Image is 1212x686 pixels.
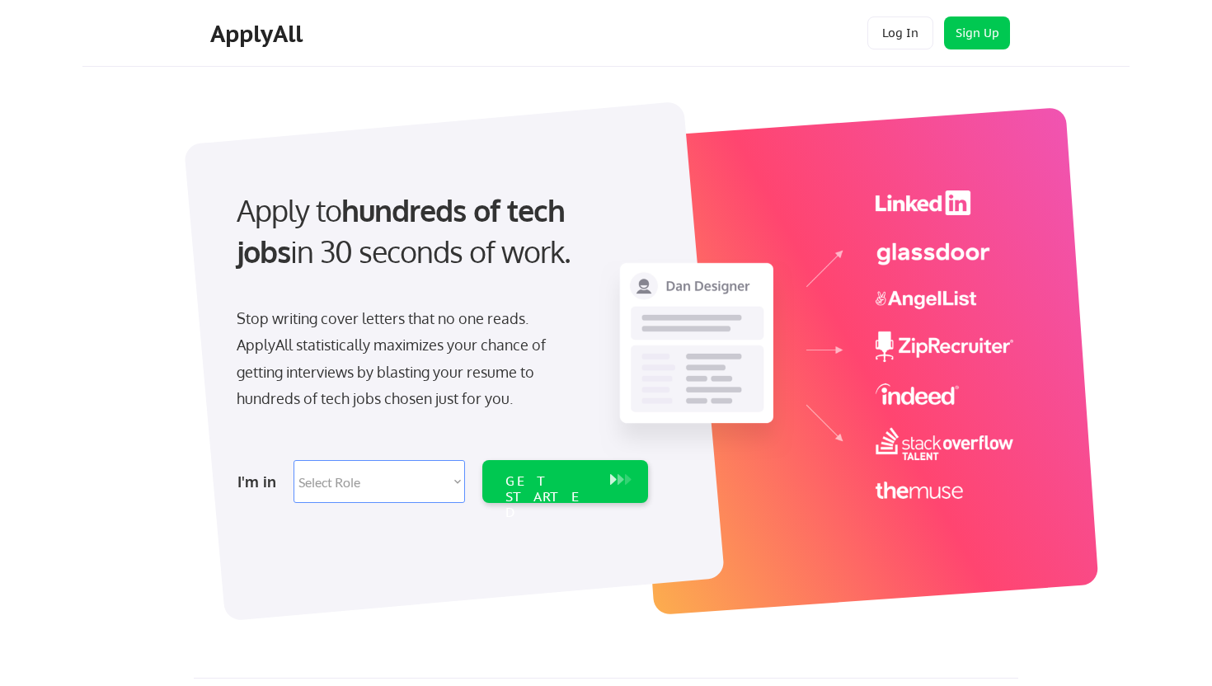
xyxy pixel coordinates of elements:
[210,20,308,48] div: ApplyAll
[237,190,641,273] div: Apply to in 30 seconds of work.
[237,191,572,270] strong: hundreds of tech jobs
[237,305,575,412] div: Stop writing cover letters that no one reads. ApplyAll statistically maximizes your chance of get...
[237,468,284,495] div: I'm in
[867,16,933,49] button: Log In
[944,16,1010,49] button: Sign Up
[505,473,594,521] div: GET STARTED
